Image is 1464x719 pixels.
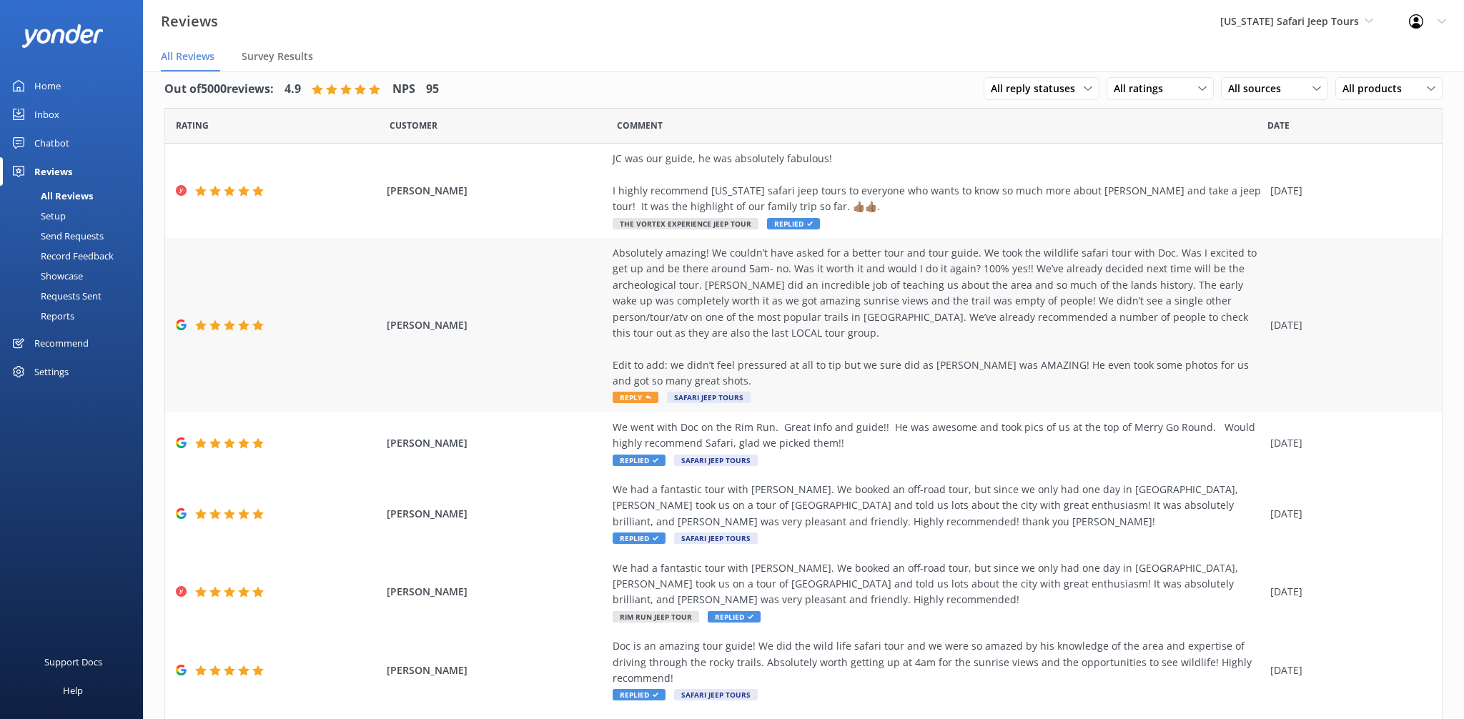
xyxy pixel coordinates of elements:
[613,218,758,229] span: The Vortex Experience Jeep Tour
[387,584,605,600] span: [PERSON_NAME]
[9,186,143,206] a: All Reviews
[63,676,83,705] div: Help
[176,119,209,132] span: Date
[9,306,143,326] a: Reports
[1228,81,1290,96] span: All sources
[1220,14,1359,28] span: [US_STATE] Safari Jeep Tours
[44,648,102,676] div: Support Docs
[9,186,93,206] div: All Reviews
[34,329,89,357] div: Recommend
[34,100,59,129] div: Inbox
[34,357,69,386] div: Settings
[1270,435,1424,451] div: [DATE]
[9,206,143,226] a: Setup
[9,246,143,266] a: Record Feedback
[613,151,1263,215] div: JC was our guide, he was absolutely fabulous! I highly recommend [US_STATE] safari jeep tours to ...
[613,638,1263,686] div: Doc is an amazing tour guide! We did the wild life safari tour and we were so amazed by his knowl...
[1270,584,1424,600] div: [DATE]
[392,80,415,99] h4: NPS
[426,80,439,99] h4: 95
[34,129,69,157] div: Chatbot
[1270,506,1424,522] div: [DATE]
[9,226,104,246] div: Send Requests
[674,455,758,466] span: Safari Jeep Tours
[613,392,658,403] span: Reply
[991,81,1084,96] span: All reply statuses
[613,532,666,544] span: Replied
[387,506,605,522] span: [PERSON_NAME]
[617,119,663,132] span: Question
[613,482,1263,530] div: We had a fantastic tour with [PERSON_NAME]. We booked an off-road tour, but since we only had one...
[613,560,1263,608] div: We had a fantastic tour with [PERSON_NAME]. We booked an off-road tour, but since we only had one...
[767,218,820,229] span: Replied
[9,266,143,286] a: Showcase
[34,157,72,186] div: Reviews
[9,306,74,326] div: Reports
[9,226,143,246] a: Send Requests
[164,80,274,99] h4: Out of 5000 reviews:
[1342,81,1410,96] span: All products
[34,71,61,100] div: Home
[674,689,758,700] span: Safari Jeep Tours
[387,183,605,199] span: [PERSON_NAME]
[708,611,761,623] span: Replied
[387,663,605,678] span: [PERSON_NAME]
[1270,183,1424,199] div: [DATE]
[242,49,313,64] span: Survey Results
[667,392,751,403] span: Safari Jeep Tours
[613,611,699,623] span: Rim Run Jeep Tour
[161,49,214,64] span: All Reviews
[613,689,666,700] span: Replied
[285,80,301,99] h4: 4.9
[161,10,218,33] h3: Reviews
[9,266,83,286] div: Showcase
[9,246,114,266] div: Record Feedback
[1267,119,1290,132] span: Date
[1270,663,1424,678] div: [DATE]
[9,286,102,306] div: Requests Sent
[1114,81,1172,96] span: All ratings
[387,317,605,333] span: [PERSON_NAME]
[9,286,143,306] a: Requests Sent
[21,24,104,48] img: yonder-white-logo.png
[674,532,758,544] span: Safari Jeep Tours
[613,455,666,466] span: Replied
[387,435,605,451] span: [PERSON_NAME]
[9,206,66,226] div: Setup
[1270,317,1424,333] div: [DATE]
[613,245,1263,390] div: Absolutely amazing! We couldn’t have asked for a better tour and tour guide. We took the wildlife...
[613,420,1263,452] div: We went with Doc on the Rim Run. Great info and guide!! He was awesome and took pics of us at the...
[390,119,437,132] span: Date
